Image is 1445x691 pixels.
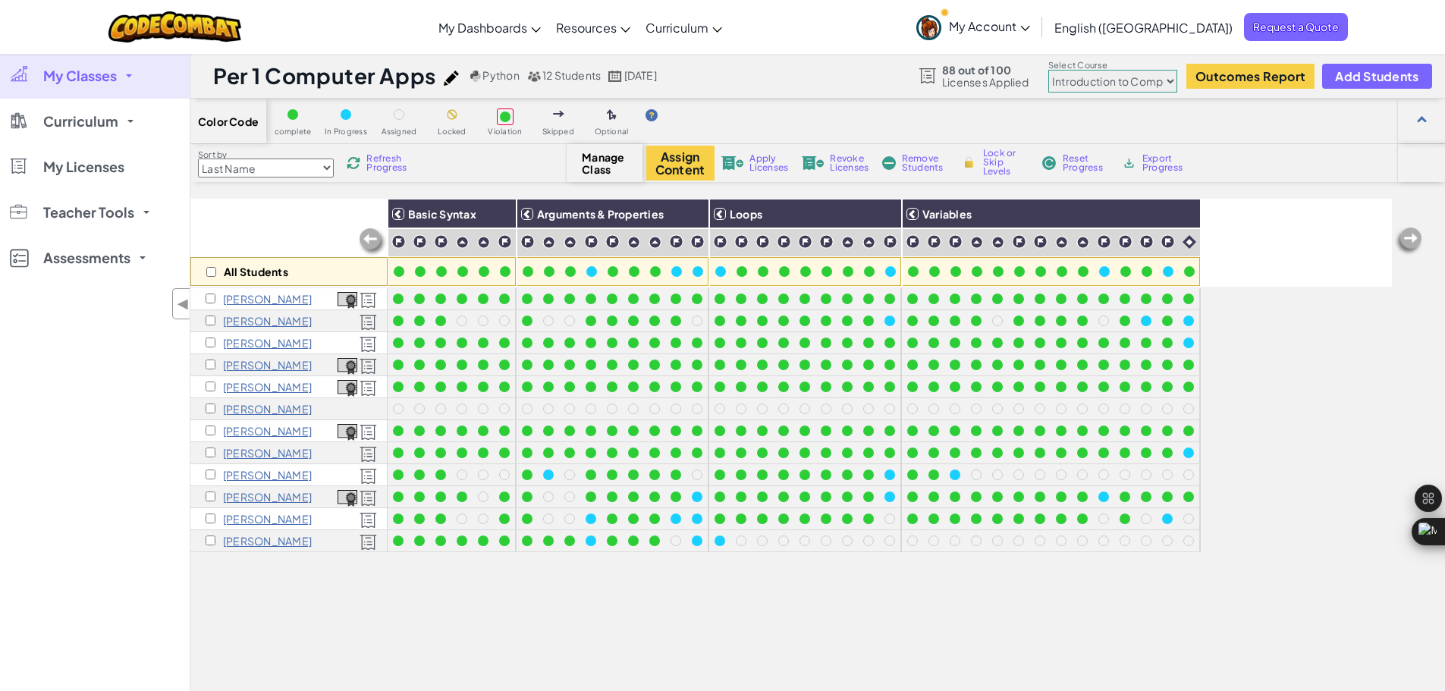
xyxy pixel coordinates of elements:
img: IconChallengeLevel.svg [1012,234,1026,249]
img: IconHint.svg [646,109,658,121]
img: IconOptionalLevel.svg [607,109,617,121]
label: Select Course [1048,59,1177,71]
img: IconPracticeLevel.svg [627,236,640,249]
img: IconPracticeLevel.svg [456,236,469,249]
img: IconChallengeLevel.svg [498,234,512,249]
a: English ([GEOGRAPHIC_DATA]) [1047,7,1240,48]
img: IconChallengeLevel.svg [605,234,620,249]
img: IconChallengeLevel.svg [391,234,406,249]
p: Justin Fleming [223,315,312,327]
img: IconChallengeLevel.svg [755,234,770,249]
p: Ana Sandoval-Rodriguez [223,491,312,503]
span: Arguments & Properties [537,207,664,221]
img: IconChallengeLevel.svg [434,234,448,249]
span: Curriculum [43,115,118,128]
span: 12 Students [542,68,602,82]
p: Adrian Lopez [223,359,312,371]
img: certificate-icon.png [338,292,357,309]
img: IconChallengeLevel.svg [819,234,834,249]
img: Licensed [360,512,377,529]
span: My Licenses [43,160,124,174]
img: IconPracticeLevel.svg [1076,236,1089,249]
img: IconPracticeLevel.svg [862,236,875,249]
span: Python [482,68,519,82]
img: Licensed [360,446,377,463]
span: 88 out of 100 [942,64,1029,76]
span: Lock or Skip Levels [983,149,1028,176]
span: Refresh Progress [366,154,413,172]
button: Add Students [1322,64,1431,89]
img: IconChallengeLevel.svg [584,234,598,249]
span: Loops [730,207,762,221]
img: IconChallengeLevel.svg [798,234,812,249]
span: Manage Class [582,151,627,175]
img: IconChallengeLevel.svg [413,234,427,249]
p: Karina Torres [223,513,312,525]
p: Nico F [223,293,312,305]
span: English ([GEOGRAPHIC_DATA]) [1054,20,1233,36]
span: ◀ [177,293,190,315]
span: My Dashboards [438,20,527,36]
span: Teacher Tools [43,206,134,219]
img: certificate-icon.png [338,490,357,507]
a: View Course Completion Certificate [338,378,357,395]
img: Licensed [360,336,377,353]
img: IconChallengeLevel.svg [520,234,535,249]
span: Locked [438,127,466,136]
img: IconChallengeLevel.svg [906,234,920,249]
img: Licensed [360,490,377,507]
span: Curriculum [646,20,708,36]
span: Assessments [43,251,130,265]
a: Resources [548,7,638,48]
p: Adrian Perez [223,447,312,459]
span: Request a Quote [1244,13,1348,41]
img: IconChallengeLevel.svg [1033,234,1048,249]
img: MultipleUsers.png [527,71,541,82]
img: avatar [916,15,941,40]
a: View Course Completion Certificate [338,488,357,505]
img: certificate-icon.png [338,358,357,375]
img: Licensed [360,314,377,331]
span: Violation [488,127,522,136]
button: Outcomes Report [1186,64,1315,89]
img: calendar.svg [608,71,622,82]
img: IconChallengeLevel.svg [669,234,683,249]
span: complete [275,127,312,136]
p: Frankie Quiales [223,469,312,481]
p: Mason Flores [223,337,312,349]
span: In Progress [325,127,367,136]
img: iconPencil.svg [444,71,459,86]
span: Resources [556,20,617,36]
a: View Course Completion Certificate [338,422,357,439]
a: My Account [909,3,1038,51]
span: Apply Licenses [749,154,788,172]
span: Color Code [198,115,259,127]
img: IconPracticeLevel.svg [649,236,661,249]
span: Licenses Applied [942,76,1029,88]
img: IconIntro.svg [1183,235,1196,249]
img: IconPracticeLevel.svg [542,236,555,249]
a: View Course Completion Certificate [338,356,357,373]
img: Licensed [360,380,377,397]
img: Licensed [360,534,377,551]
img: IconPracticeLevel.svg [841,236,854,249]
span: Export Progress [1142,154,1189,172]
span: Skipped [542,127,574,136]
a: Curriculum [638,7,730,48]
span: My Classes [43,69,117,83]
button: Assign Content [646,146,715,181]
img: IconLicenseApply.svg [721,156,744,170]
img: Arrow_Left_Inactive.png [357,227,388,257]
img: IconChallengeLevel.svg [927,234,941,249]
span: Revoke Licenses [830,154,869,172]
img: certificate-icon.png [338,424,357,441]
img: Licensed [360,424,377,441]
a: View Course Completion Certificate [338,290,357,307]
img: IconPracticeLevel.svg [564,236,576,249]
a: My Dashboards [431,7,548,48]
img: Arrow_Left_Inactive.png [1393,226,1424,256]
img: CodeCombat logo [108,11,241,42]
img: Licensed [360,292,377,309]
img: Licensed [360,358,377,375]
